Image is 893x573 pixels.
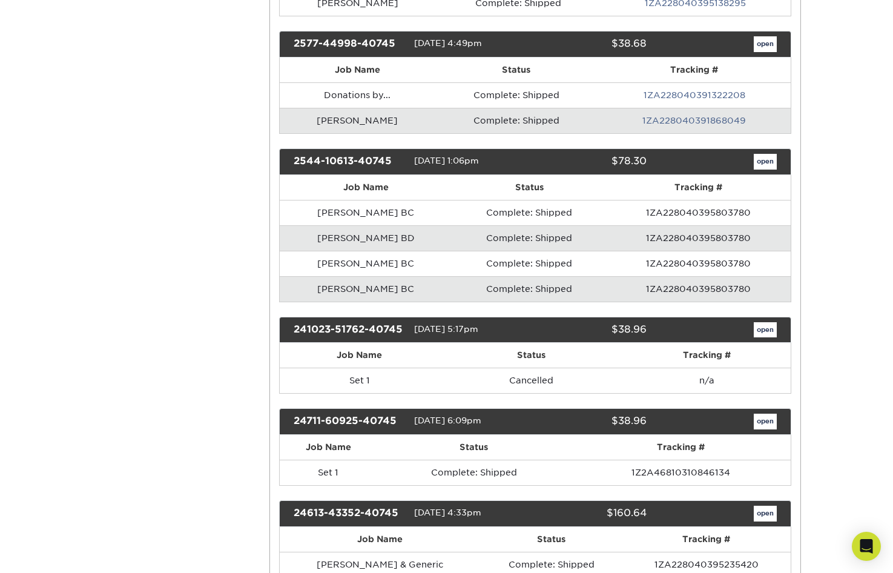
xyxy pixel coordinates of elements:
[280,276,452,302] td: [PERSON_NAME] BC
[280,200,452,225] td: [PERSON_NAME] BC
[414,416,481,426] span: [DATE] 6:09pm
[852,532,881,561] div: Open Intercom Messenger
[280,108,435,133] td: [PERSON_NAME]
[280,368,440,393] td: Set 1
[435,108,598,133] td: Complete: Shipped
[754,322,777,338] a: open
[280,251,452,276] td: [PERSON_NAME] BC
[280,460,377,485] td: Set 1
[285,414,414,429] div: 24711-60925-40745
[280,175,452,200] th: Job Name
[607,251,791,276] td: 1ZA228040395803780
[452,251,607,276] td: Complete: Shipped
[571,435,790,460] th: Tracking #
[623,343,791,368] th: Tracking #
[285,322,414,338] div: 241023-51762-40745
[642,116,746,125] a: 1ZA228040391868049
[607,175,791,200] th: Tracking #
[414,324,478,334] span: [DATE] 5:17pm
[526,414,656,429] div: $38.96
[280,343,440,368] th: Job Name
[754,154,777,170] a: open
[280,435,377,460] th: Job Name
[414,508,481,517] span: [DATE] 4:33pm
[480,527,622,552] th: Status
[644,90,745,100] a: 1ZA228040391322208
[526,506,656,522] div: $160.64
[280,58,435,82] th: Job Name
[452,200,607,225] td: Complete: Shipped
[754,506,777,522] a: open
[607,276,791,302] td: 1ZA228040395803780
[377,460,571,485] td: Complete: Shipped
[622,527,791,552] th: Tracking #
[452,175,607,200] th: Status
[285,506,414,522] div: 24613-43352-40745
[754,414,777,429] a: open
[285,36,414,52] div: 2577-44998-40745
[526,154,656,170] div: $78.30
[526,36,656,52] div: $38.68
[526,322,656,338] div: $38.96
[623,368,791,393] td: n/a
[607,225,791,251] td: 1ZA228040395803780
[280,82,435,108] td: Donations by...
[435,58,598,82] th: Status
[440,343,623,368] th: Status
[452,225,607,251] td: Complete: Shipped
[285,154,414,170] div: 2544-10613-40745
[414,156,479,165] span: [DATE] 1:06pm
[435,82,598,108] td: Complete: Shipped
[377,435,571,460] th: Status
[607,200,791,225] td: 1ZA228040395803780
[280,527,480,552] th: Job Name
[452,276,607,302] td: Complete: Shipped
[571,460,790,485] td: 1Z2A46810310846134
[754,36,777,52] a: open
[440,368,623,393] td: Cancelled
[598,58,791,82] th: Tracking #
[414,38,482,48] span: [DATE] 4:49pm
[280,225,452,251] td: [PERSON_NAME] BD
